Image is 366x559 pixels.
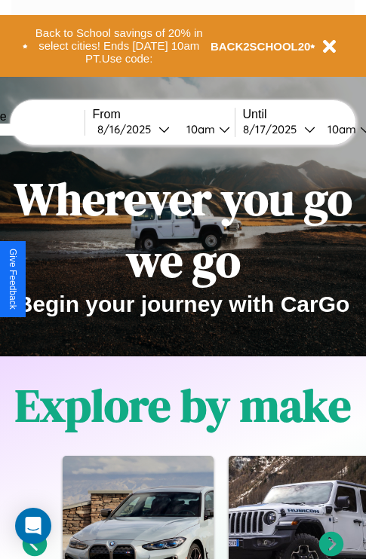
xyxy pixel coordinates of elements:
[97,122,158,136] div: 8 / 16 / 2025
[8,249,18,310] div: Give Feedback
[243,122,304,136] div: 8 / 17 / 2025
[211,40,311,53] b: BACK2SCHOOL20
[15,508,51,544] div: Open Intercom Messenger
[93,108,235,121] label: From
[179,122,219,136] div: 10am
[320,122,360,136] div: 10am
[15,374,351,436] h1: Explore by make
[93,121,174,137] button: 8/16/2025
[174,121,235,137] button: 10am
[28,23,211,69] button: Back to School savings of 20% in select cities! Ends [DATE] 10am PT.Use code:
